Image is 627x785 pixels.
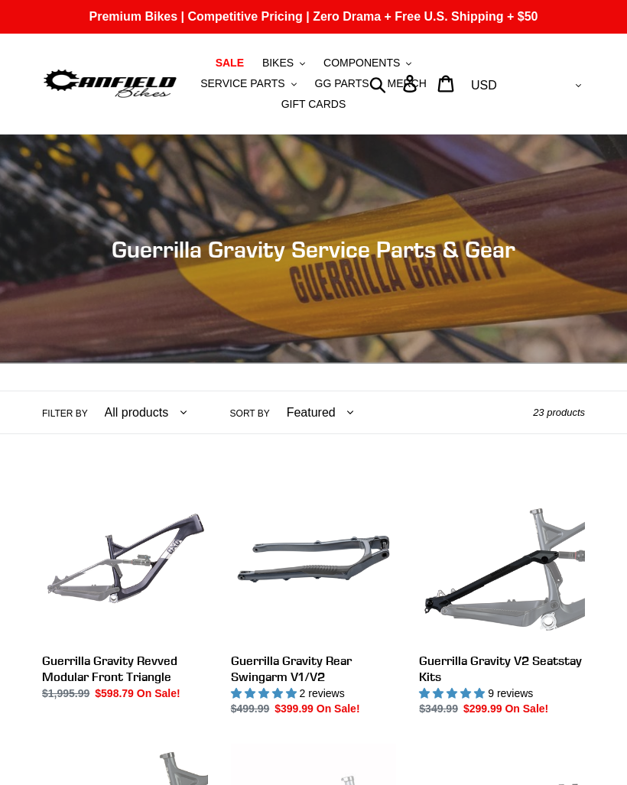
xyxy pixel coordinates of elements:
span: COMPONENTS [323,57,400,70]
span: SERVICE PARTS [200,77,284,90]
button: SERVICE PARTS [193,73,304,94]
a: GG PARTS [307,73,377,94]
span: BIKES [262,57,294,70]
span: GG PARTS [315,77,369,90]
a: SALE [208,53,252,73]
img: Canfield Bikes [42,66,178,100]
span: 23 products [533,407,585,418]
a: GIFT CARDS [274,94,354,115]
label: Filter by [42,407,88,420]
span: SALE [216,57,244,70]
button: COMPONENTS [316,53,419,73]
label: Sort by [230,407,270,420]
span: Guerrilla Gravity Service Parts & Gear [112,235,515,263]
button: BIKES [255,53,313,73]
span: GIFT CARDS [281,98,346,111]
